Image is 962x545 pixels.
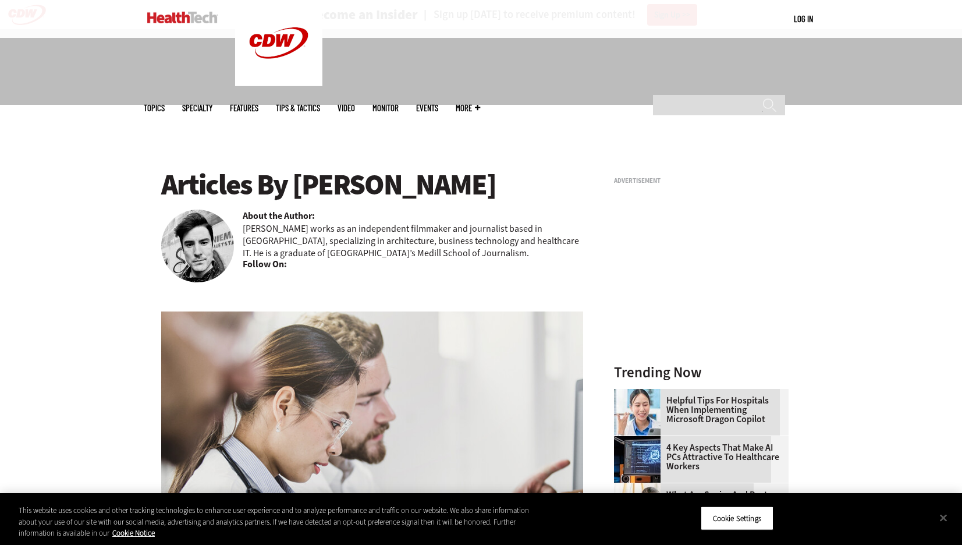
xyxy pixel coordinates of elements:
[144,104,165,112] span: Topics
[276,104,320,112] a: Tips & Tactics
[614,389,661,436] img: Doctor using phone to dictate to tablet
[161,169,584,201] h1: Articles By [PERSON_NAME]
[230,104,258,112] a: Features
[794,13,813,24] a: Log in
[794,13,813,25] div: User menu
[416,104,438,112] a: Events
[614,490,782,528] a: What Are Senior and Post-Acute Care Organizations’ Top Technology Priorities [DATE]?
[19,505,529,539] div: This website uses cookies and other tracking technologies to enhance user experience and to analy...
[147,12,218,23] img: Home
[701,506,773,530] button: Cookie Settings
[243,210,315,222] b: About the Author:
[161,210,234,282] img: nathan eddy
[931,505,956,530] button: Close
[614,436,666,445] a: Desktop monitor with brain AI concept
[614,483,661,530] img: Older person using tablet
[338,104,355,112] a: Video
[614,443,782,471] a: 4 Key Aspects That Make AI PCs Attractive to Healthcare Workers
[372,104,399,112] a: MonITor
[614,365,789,380] h3: Trending Now
[112,528,155,538] a: More information about your privacy
[243,258,287,271] b: Follow On:
[614,178,789,184] h3: Advertisement
[182,104,212,112] span: Specialty
[614,389,666,398] a: Doctor using phone to dictate to tablet
[235,77,322,89] a: CDW
[614,436,661,483] img: Desktop monitor with brain AI concept
[614,396,782,424] a: Helpful Tips for Hospitals When Implementing Microsoft Dragon Copilot
[161,312,584,540] img: medical researchers look at data on desktop monitor
[614,483,666,493] a: Older person using tablet
[243,222,584,259] p: [PERSON_NAME] works as an independent filmmaker and journalist based in [GEOGRAPHIC_DATA], specia...
[614,189,789,334] iframe: advertisement
[456,104,480,112] span: More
